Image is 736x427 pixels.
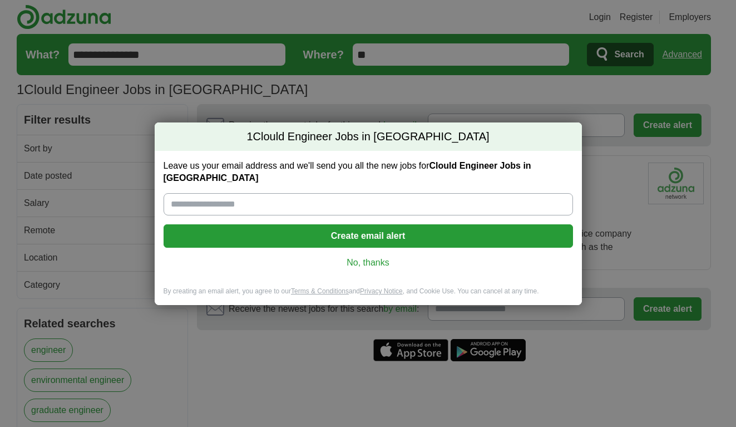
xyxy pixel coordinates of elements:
h2: Clould Engineer Jobs in [GEOGRAPHIC_DATA] [155,122,582,151]
label: Leave us your email address and we'll send you all the new jobs for [164,160,573,184]
a: No, thanks [172,257,564,269]
button: Create email alert [164,224,573,248]
a: Privacy Notice [360,287,403,295]
div: By creating an email alert, you agree to our and , and Cookie Use. You can cancel at any time. [155,287,582,305]
a: Terms & Conditions [291,287,349,295]
span: 1 [246,129,253,145]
